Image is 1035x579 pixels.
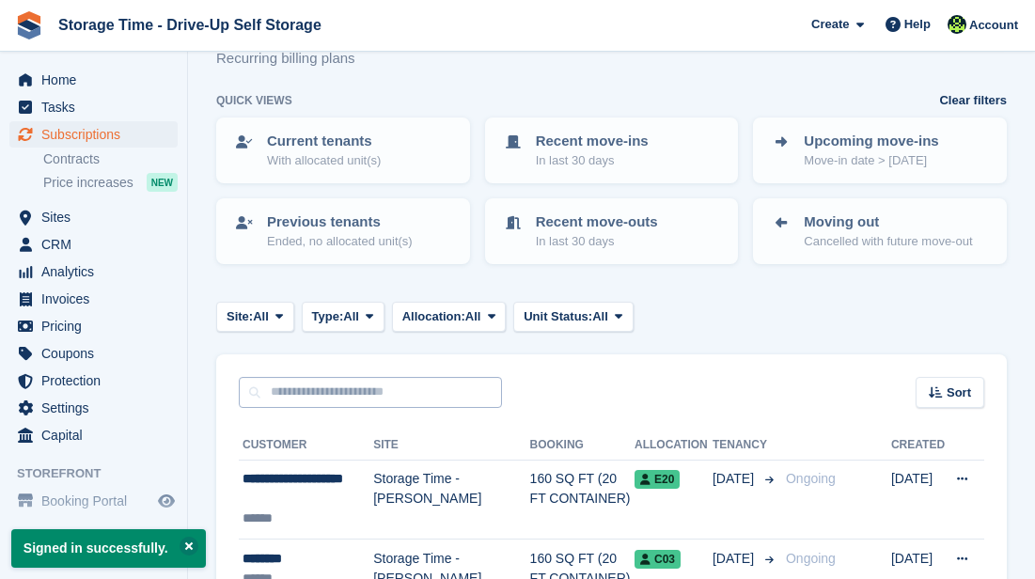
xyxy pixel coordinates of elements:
span: Site: [227,307,253,326]
a: menu [9,258,178,285]
button: Site: All [216,302,294,333]
p: Move-in date > [DATE] [804,151,938,170]
a: menu [9,368,178,394]
span: Capital [41,422,154,448]
span: Type: [312,307,344,326]
th: Site [373,430,529,461]
span: Subscriptions [41,121,154,148]
a: menu [9,395,178,421]
a: Moving out Cancelled with future move-out [755,200,1005,262]
a: menu [9,313,178,339]
th: Booking [530,430,635,461]
a: menu [9,121,178,148]
p: Cancelled with future move-out [804,232,972,251]
a: Storage Time - Drive-Up Self Storage [51,9,329,40]
span: Ongoing [786,551,836,566]
a: Price increases NEW [43,172,178,193]
button: Type: All [302,302,384,333]
a: Preview store [155,490,178,512]
span: Invoices [41,286,154,312]
span: All [592,307,608,326]
p: Current tenants [267,131,381,152]
span: Analytics [41,258,154,285]
span: [DATE] [713,549,758,569]
p: With allocated unit(s) [267,151,381,170]
a: menu [9,340,178,367]
a: menu [9,67,178,93]
p: Signed in successfully. [11,529,206,568]
span: Home [41,67,154,93]
p: Ended, no allocated unit(s) [267,232,413,251]
a: Previous tenants Ended, no allocated unit(s) [218,200,468,262]
th: Created [891,430,945,461]
img: stora-icon-8386f47178a22dfd0bd8f6a31ec36ba5ce8667c1dd55bd0f319d3a0aa187defe.svg [15,11,43,39]
a: Contracts [43,150,178,168]
span: C03 [635,550,681,569]
span: Tasks [41,94,154,120]
td: 160 SQ FT (20 FT CONTAINER) [530,460,635,540]
p: Upcoming move-ins [804,131,938,152]
a: menu [9,94,178,120]
span: Booking Portal [41,488,154,514]
span: Protection [41,368,154,394]
p: Recurring billing plans [216,48,367,70]
span: Pricing [41,313,154,339]
a: menu [9,231,178,258]
a: menu [9,286,178,312]
a: Clear filters [939,91,1007,110]
th: Allocation [635,430,713,461]
span: All [343,307,359,326]
span: Storefront [17,464,187,483]
p: In last 30 days [536,232,658,251]
span: Create [811,15,849,34]
div: NEW [147,173,178,192]
a: menu [9,488,178,514]
a: menu [9,422,178,448]
span: Price increases [43,174,133,192]
span: Ongoing [786,471,836,486]
button: Unit Status: All [513,302,633,333]
span: E20 [635,470,680,489]
button: Allocation: All [392,302,507,333]
span: Help [904,15,931,34]
p: Recent move-outs [536,211,658,233]
th: Tenancy [713,430,778,461]
td: [DATE] [891,460,945,540]
p: In last 30 days [536,151,649,170]
img: Laaibah Sarwar [948,15,966,34]
td: Storage Time - [PERSON_NAME] [373,460,529,540]
span: Account [969,16,1018,35]
p: Previous tenants [267,211,413,233]
span: Coupons [41,340,154,367]
span: All [465,307,481,326]
a: Recent move-outs In last 30 days [487,200,737,262]
span: CRM [41,231,154,258]
span: Settings [41,395,154,421]
a: Upcoming move-ins Move-in date > [DATE] [755,119,1005,181]
h6: Quick views [216,92,292,109]
span: Unit Status: [524,307,592,326]
a: Current tenants With allocated unit(s) [218,119,468,181]
a: menu [9,204,178,230]
span: Allocation: [402,307,465,326]
p: Moving out [804,211,972,233]
a: Recent move-ins In last 30 days [487,119,737,181]
th: Customer [239,430,373,461]
span: [DATE] [713,469,758,489]
span: Sites [41,204,154,230]
span: Sort [947,383,971,402]
p: Recent move-ins [536,131,649,152]
span: All [253,307,269,326]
